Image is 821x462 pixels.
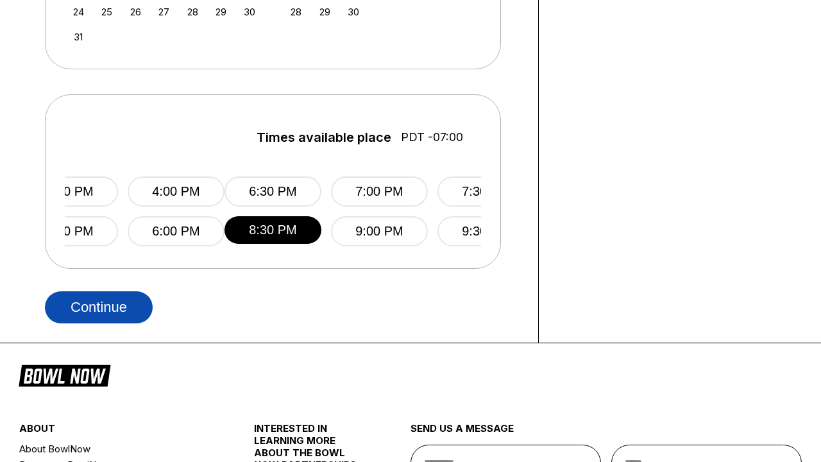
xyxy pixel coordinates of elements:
[401,130,463,144] span: PDT -07:00
[19,422,215,441] div: about
[184,3,201,21] div: Choose Thursday, August 28th, 2025
[128,216,224,246] button: 6:00 PM
[437,216,534,246] button: 9:30 PM
[331,176,428,207] button: 7:00 PM
[287,3,305,21] div: Choose Sunday, September 28th, 2025
[127,3,144,21] div: Choose Tuesday, August 26th, 2025
[257,130,391,144] span: Times available place
[45,291,153,323] button: Continue
[241,3,258,21] div: Choose Saturday, August 30th, 2025
[70,3,87,21] div: Choose Sunday, August 24th, 2025
[19,441,215,457] a: About BowlNow
[344,3,362,21] div: Choose Tuesday, September 30th, 2025
[224,176,321,207] button: 6:30 PM
[21,176,118,207] button: 3:30 PM
[128,176,224,207] button: 4:00 PM
[21,216,118,246] button: 5:30 PM
[212,3,230,21] div: Choose Friday, August 29th, 2025
[98,3,115,21] div: Choose Monday, August 25th, 2025
[331,216,428,246] button: 9:00 PM
[155,3,173,21] div: Choose Wednesday, August 27th, 2025
[410,422,802,445] div: send us a message
[70,28,87,46] div: Choose Sunday, August 31st, 2025
[437,176,534,207] button: 7:30 PM
[224,216,321,244] button: 8:30 PM
[316,3,334,21] div: Choose Monday, September 29th, 2025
